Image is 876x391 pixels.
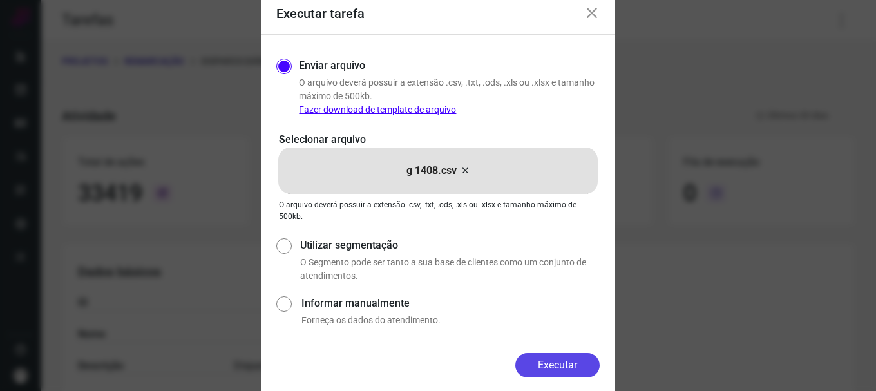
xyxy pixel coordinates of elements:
[301,314,600,327] p: Forneça os dados do atendimento.
[406,163,457,178] p: g 1408.csv
[299,104,456,115] a: Fazer download de template de arquivo
[300,256,600,283] p: O Segmento pode ser tanto a sua base de clientes como um conjunto de atendimentos.
[299,58,365,73] label: Enviar arquivo
[515,353,600,377] button: Executar
[300,238,600,253] label: Utilizar segmentação
[279,132,597,148] p: Selecionar arquivo
[301,296,600,311] label: Informar manualmente
[276,6,365,21] h3: Executar tarefa
[279,199,597,222] p: O arquivo deverá possuir a extensão .csv, .txt, .ods, .xls ou .xlsx e tamanho máximo de 500kb.
[299,76,600,117] p: O arquivo deverá possuir a extensão .csv, .txt, .ods, .xls ou .xlsx e tamanho máximo de 500kb.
